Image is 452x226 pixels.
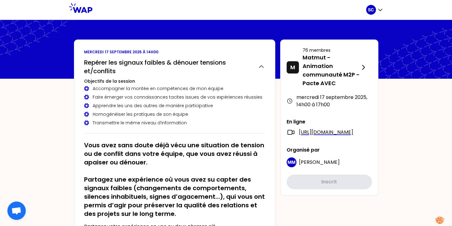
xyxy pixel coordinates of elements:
p: Organisé par [287,146,372,154]
div: Transmettre le même niveau d’information [84,120,265,126]
h2: Repérer les signaux faibles & dénouer tensions et/conflits [84,58,253,75]
div: Faire émerger vos connaissances tacites issues de vos expériences réussies [84,94,265,100]
h3: Objectifs de la session [84,78,265,84]
a: [URL][DOMAIN_NAME] [299,129,353,136]
div: Ouvrir le chat [7,202,26,220]
p: Matmut - Animation communauté M2P - Pacte AVEC [303,53,360,88]
div: mercredi 17 septembre 2025 , 14h00 à 17h00 [287,94,372,108]
div: Accompagner la montée en compétences de mon équipe [84,85,265,92]
button: SC [366,5,383,15]
p: SC [368,7,374,13]
h2: Vous avez sans doute déjà vécu une situation de tension ou de conflit dans votre équipe, que vous... [84,141,265,218]
p: MM [288,159,296,165]
p: mercredi 17 septembre 2025 à 14h00 [84,50,265,55]
div: Apprendre les uns des autres de manière participative [84,103,265,109]
p: M [290,63,295,72]
span: [PERSON_NAME] [299,159,340,166]
p: En ligne [287,118,372,126]
button: Repérer les signaux faibles & dénouer tensions et/conflits [84,58,265,75]
div: Homogénéiser les pratiques de son équipe [84,111,265,117]
p: 76 membres [303,47,360,53]
button: Inscrit [287,175,372,189]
